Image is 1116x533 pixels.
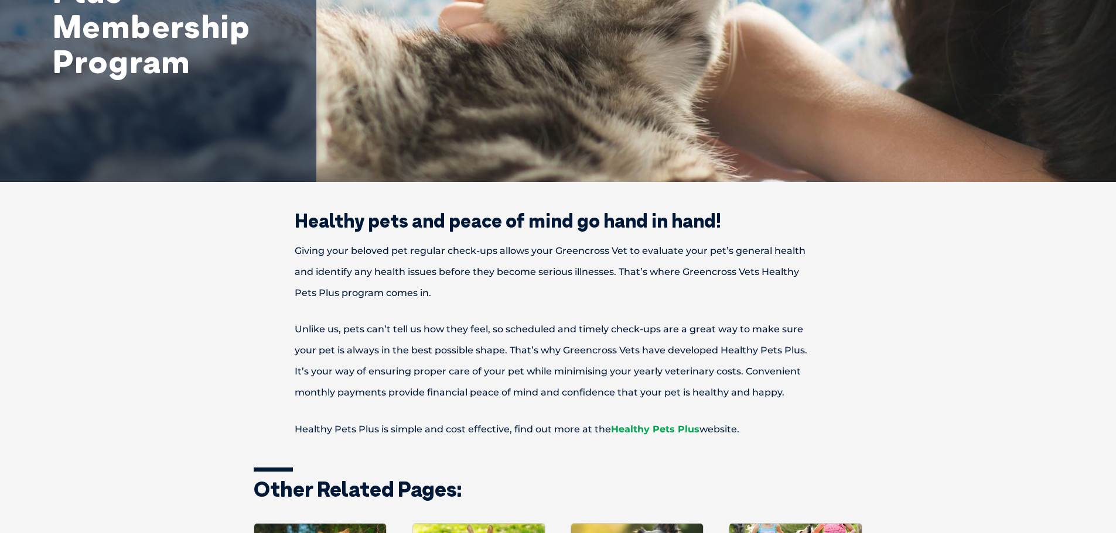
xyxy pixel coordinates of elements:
[254,240,863,304] p: Giving your beloved pet regular check-ups allows your Greencross Vet to evaluate your pet’s gener...
[254,211,863,230] h2: Healthy pets and peace of mind go hand in hand!
[254,419,863,440] p: Healthy Pets Plus is simple and cost effective, find out more at the website.
[254,479,863,500] h3: Other related pages:
[254,319,863,403] p: Unlike us, pets can’t tell us how they feel, so scheduled and timely check-ups are a great way to...
[611,424,699,435] a: Healthy Pets Plus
